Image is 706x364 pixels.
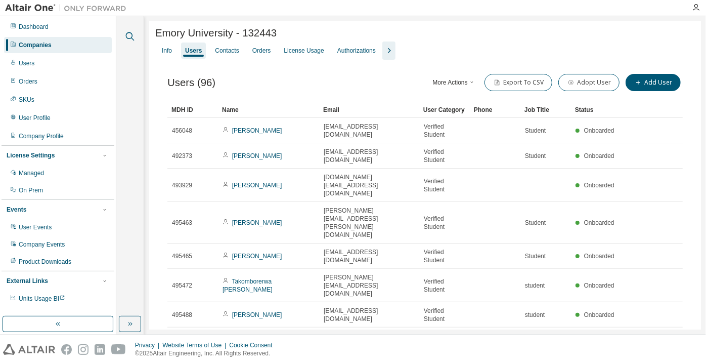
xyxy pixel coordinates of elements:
div: Users [185,47,202,55]
div: Orders [19,77,37,86]
div: MDH ID [171,102,214,118]
span: Verified Student [424,215,465,231]
span: 495488 [172,311,192,319]
span: student [525,311,545,319]
div: User Profile [19,114,51,122]
div: Status [575,102,617,118]
button: Adopt User [558,74,620,91]
span: Onboarded [584,219,614,226]
a: [PERSON_NAME] [232,127,282,134]
div: SKUs [19,96,34,104]
p: © 2025 Altair Engineering, Inc. All Rights Reserved. [135,349,279,358]
div: Company Events [19,240,65,249]
span: Emory University - 132443 [155,27,277,39]
span: Verified Student [424,123,465,139]
span: Student [525,127,546,135]
span: Onboarded [584,152,614,159]
img: youtube.svg [111,344,126,355]
span: 495465 [172,252,192,260]
div: License Usage [284,47,324,55]
div: On Prem [19,186,43,194]
span: Onboarded [584,127,614,134]
span: 495472 [172,281,192,290]
span: Student [525,152,546,160]
span: Verified Student [424,148,465,164]
span: Verified Student [424,277,465,294]
div: External Links [7,277,48,285]
div: Phone [474,102,516,118]
span: [DOMAIN_NAME][EMAIL_ADDRESS][DOMAIN_NAME] [324,173,415,197]
img: instagram.svg [78,344,89,355]
span: Onboarded [584,282,614,289]
div: Email [323,102,415,118]
div: License Settings [7,151,55,159]
div: Name [222,102,315,118]
a: Takomborerwa [PERSON_NAME] [223,278,273,293]
div: Dashboard [19,23,49,31]
div: Contacts [215,47,239,55]
div: User Events [19,223,52,231]
span: Onboarded [584,182,614,189]
div: Company Profile [19,132,64,140]
span: student [525,281,545,290]
span: 492373 [172,152,192,160]
a: [PERSON_NAME] [232,253,282,260]
a: [PERSON_NAME] [232,182,282,189]
span: Student [525,219,546,227]
span: Units Usage BI [19,295,65,302]
span: 456048 [172,127,192,135]
span: 495463 [172,219,192,227]
span: Verified Student [424,177,465,193]
img: facebook.svg [61,344,72,355]
div: User Category [423,102,466,118]
button: More Actions [430,74,478,91]
img: altair_logo.svg [3,344,55,355]
div: Users [19,59,34,67]
div: Orders [252,47,271,55]
a: [PERSON_NAME] [232,152,282,159]
span: [EMAIL_ADDRESS][DOMAIN_NAME] [324,148,415,164]
span: [EMAIL_ADDRESS][DOMAIN_NAME] [324,307,415,323]
img: Altair One [5,3,131,13]
span: 493929 [172,181,192,189]
span: [EMAIL_ADDRESS][DOMAIN_NAME] [324,248,415,264]
div: Job Title [524,102,567,118]
div: Product Downloads [19,258,71,266]
div: Privacy [135,341,162,349]
button: Export To CSV [484,74,552,91]
span: Users (96) [167,77,215,89]
span: [PERSON_NAME][EMAIL_ADDRESS][DOMAIN_NAME] [324,273,415,298]
button: Add User [626,74,681,91]
span: [PERSON_NAME][EMAIL_ADDRESS][PERSON_NAME][DOMAIN_NAME] [324,207,415,239]
div: Companies [19,41,52,49]
span: Student [525,252,546,260]
div: Events [7,206,26,214]
div: Authorizations [337,47,376,55]
span: Verified Student [424,307,465,323]
a: [PERSON_NAME] [232,311,282,318]
span: Verified Student [424,248,465,264]
img: linkedin.svg [95,344,105,355]
div: Managed [19,169,44,177]
div: Info [162,47,172,55]
span: Onboarded [584,253,614,260]
span: Onboarded [584,311,614,318]
span: [EMAIL_ADDRESS][DOMAIN_NAME] [324,123,415,139]
div: Cookie Consent [229,341,278,349]
a: [PERSON_NAME] [232,219,282,226]
div: Website Terms of Use [162,341,229,349]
